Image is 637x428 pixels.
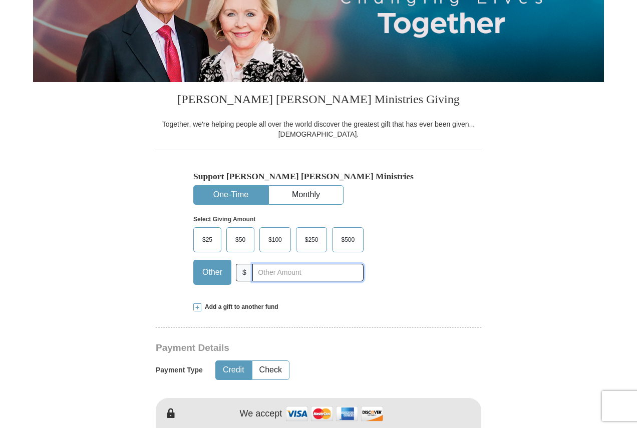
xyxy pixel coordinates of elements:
[156,366,203,374] h5: Payment Type
[156,82,481,119] h3: [PERSON_NAME] [PERSON_NAME] Ministries Giving
[197,232,217,247] span: $25
[336,232,360,247] span: $500
[156,342,411,354] h3: Payment Details
[284,403,385,424] img: credit cards accepted
[263,232,287,247] span: $100
[269,186,343,204] button: Monthly
[193,171,444,182] h5: Support [PERSON_NAME] [PERSON_NAME] Ministries
[300,232,324,247] span: $250
[216,361,251,379] button: Credit
[252,264,364,281] input: Other Amount
[236,264,253,281] span: $
[230,232,250,247] span: $50
[156,119,481,139] div: Together, we're helping people all over the world discover the greatest gift that has ever been g...
[252,361,289,379] button: Check
[240,408,282,419] h4: We accept
[194,186,268,204] button: One-Time
[197,265,227,280] span: Other
[193,216,255,223] strong: Select Giving Amount
[201,303,278,311] span: Add a gift to another fund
